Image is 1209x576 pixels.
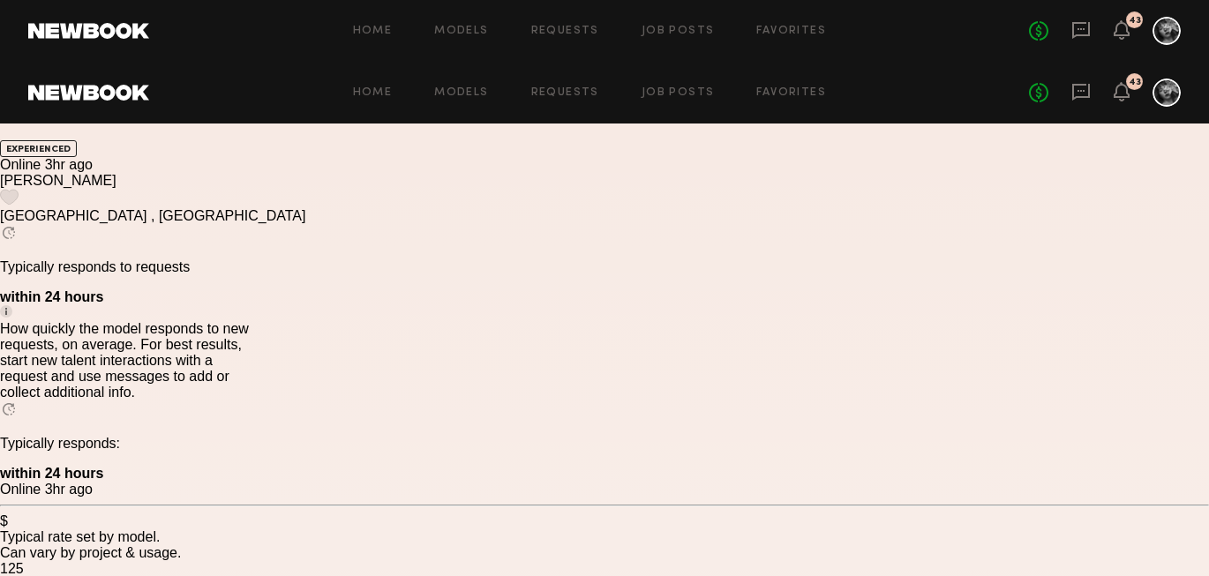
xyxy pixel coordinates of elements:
a: Favorites [756,87,826,99]
a: Requests [531,87,599,99]
a: Favorites [756,26,826,37]
a: Models [434,26,488,37]
div: 43 [1129,16,1141,26]
a: Requests [531,26,599,37]
a: Home [353,26,393,37]
div: 43 [1129,78,1141,87]
a: Job Posts [642,87,715,99]
a: Home [353,87,393,99]
a: Job Posts [642,26,715,37]
a: Models [434,87,488,99]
